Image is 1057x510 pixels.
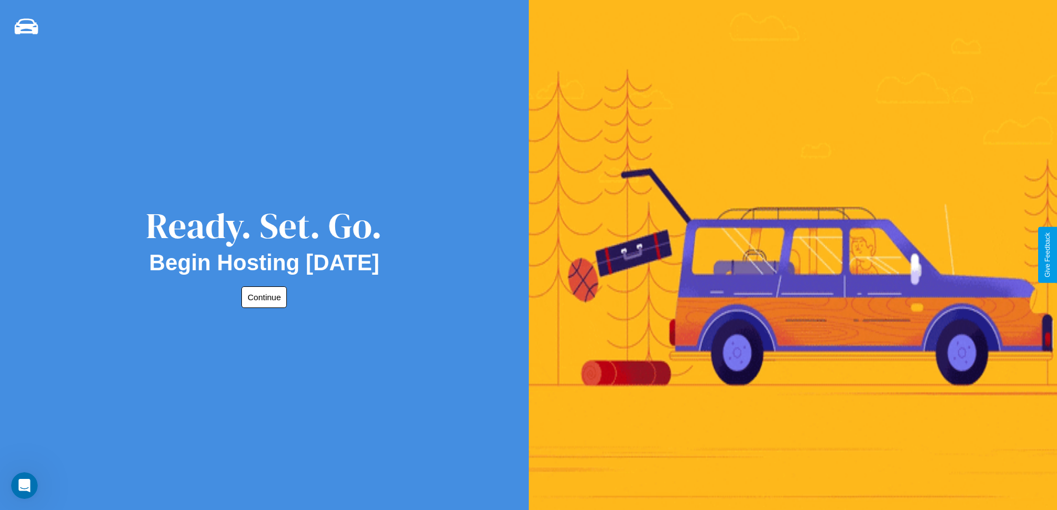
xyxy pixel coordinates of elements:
[149,250,380,275] h2: Begin Hosting [DATE]
[11,472,38,499] iframe: Intercom live chat
[146,201,382,250] div: Ready. Set. Go.
[241,286,287,308] button: Continue
[1044,233,1051,277] div: Give Feedback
